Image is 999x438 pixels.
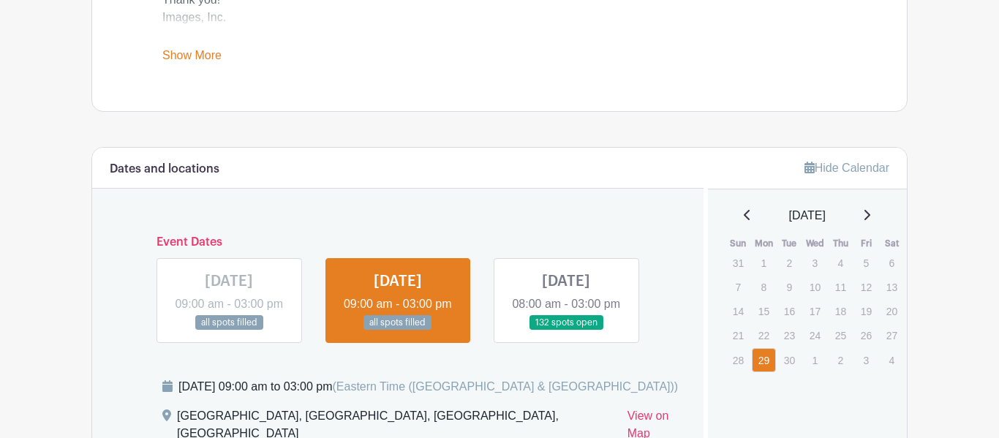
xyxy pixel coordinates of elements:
p: 7 [726,276,750,298]
th: Thu [828,236,853,251]
span: (Eastern Time ([GEOGRAPHIC_DATA] & [GEOGRAPHIC_DATA])) [332,380,678,393]
p: 12 [854,276,878,298]
th: Tue [777,236,802,251]
p: 27 [880,324,904,347]
p: 9 [777,276,802,298]
p: 14 [726,300,750,322]
th: Wed [802,236,828,251]
a: [DOMAIN_NAME] [162,29,256,41]
h6: Dates and locations [110,162,219,176]
p: 31 [726,252,750,274]
p: 24 [803,324,827,347]
p: 4 [829,252,853,274]
p: 21 [726,324,750,347]
p: 18 [829,300,853,322]
p: 8 [752,276,776,298]
p: 22 [752,324,776,347]
p: 4 [880,349,904,371]
p: 23 [777,324,802,347]
p: 3 [803,252,827,274]
p: 10 [803,276,827,298]
div: Images, Inc. [162,9,837,44]
p: 1 [752,252,776,274]
p: 25 [829,324,853,347]
p: 6 [880,252,904,274]
th: Sun [725,236,751,251]
th: Mon [751,236,777,251]
p: 15 [752,300,776,322]
p: 28 [726,349,750,371]
div: [DATE] 09:00 am to 03:00 pm [178,378,678,396]
p: 11 [829,276,853,298]
p: 2 [777,252,802,274]
th: Sat [879,236,905,251]
p: 13 [880,276,904,298]
h6: Event Dates [145,235,651,249]
p: 17 [803,300,827,322]
th: Fri [853,236,879,251]
p: 1 [803,349,827,371]
a: Hide Calendar [804,162,889,174]
p: 26 [854,324,878,347]
span: [DATE] [789,207,826,224]
p: 30 [777,349,802,371]
p: 2 [829,349,853,371]
p: 16 [777,300,802,322]
p: 19 [854,300,878,322]
p: 3 [854,349,878,371]
p: 5 [854,252,878,274]
p: 20 [880,300,904,322]
a: 29 [752,348,776,372]
a: Show More [162,49,222,67]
